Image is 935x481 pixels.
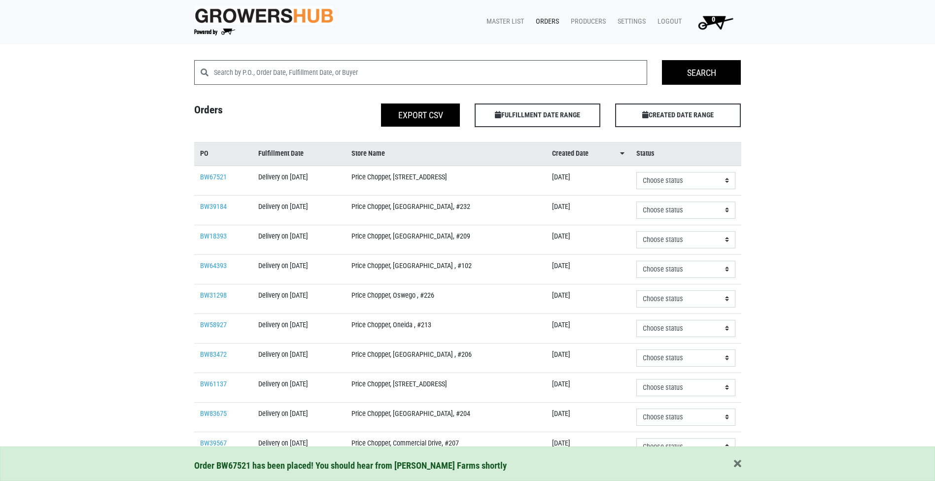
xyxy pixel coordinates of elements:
[252,373,346,402] td: Delivery on [DATE]
[200,173,227,181] a: BW67521
[346,373,546,402] td: Price Chopper, [STREET_ADDRESS]
[346,402,546,432] td: Price Chopper, [GEOGRAPHIC_DATA], #204
[546,225,630,254] td: [DATE]
[546,373,630,402] td: [DATE]
[546,166,630,196] td: [DATE]
[351,148,385,159] span: Store Name
[252,195,346,225] td: Delivery on [DATE]
[200,262,227,270] a: BW64393
[546,195,630,225] td: [DATE]
[252,402,346,432] td: Delivery on [DATE]
[475,103,600,127] span: FULFILLMENT DATE RANGE
[351,148,540,159] a: Store Name
[662,60,741,85] input: Search
[636,148,735,159] a: Status
[200,291,227,300] a: BW31298
[650,12,686,31] a: Logout
[693,12,737,32] img: Cart
[187,103,327,123] h4: Orders
[194,6,334,25] img: original-fc7597fdc6adbb9d0e2ae620e786d1a2.jpg
[563,12,610,31] a: Producers
[381,103,460,127] button: Export CSV
[194,459,741,473] div: Order BW67521 has been placed! You should hear from [PERSON_NAME] Farms shortly
[346,225,546,254] td: Price Chopper, [GEOGRAPHIC_DATA], #209
[200,321,227,329] a: BW58927
[686,12,741,32] a: 0
[546,402,630,432] td: [DATE]
[258,148,304,159] span: Fulfillment Date
[346,166,546,196] td: Price Chopper, [STREET_ADDRESS]
[200,148,208,159] span: PO
[200,232,227,240] a: BW18393
[252,313,346,343] td: Delivery on [DATE]
[615,103,741,127] span: CREATED DATE RANGE
[252,225,346,254] td: Delivery on [DATE]
[346,432,546,461] td: Price Chopper, Commercial Drive, #207
[546,313,630,343] td: [DATE]
[636,148,655,159] span: Status
[200,439,227,447] a: BW39567
[252,166,346,196] td: Delivery on [DATE]
[194,29,235,35] img: Powered by Big Wheelbarrow
[552,148,624,159] a: Created Date
[346,195,546,225] td: Price Chopper, [GEOGRAPHIC_DATA], #232
[712,15,715,24] span: 0
[200,148,246,159] a: PO
[252,254,346,284] td: Delivery on [DATE]
[546,254,630,284] td: [DATE]
[252,432,346,461] td: Delivery on [DATE]
[528,12,563,31] a: Orders
[346,254,546,284] td: Price Chopper, [GEOGRAPHIC_DATA] , #102
[346,284,546,313] td: Price Chopper, Oswego , #226
[200,350,227,359] a: BW83472
[610,12,650,31] a: Settings
[346,313,546,343] td: Price Chopper, Oneida , #213
[252,284,346,313] td: Delivery on [DATE]
[200,410,227,418] a: BW83675
[346,343,546,373] td: Price Chopper, [GEOGRAPHIC_DATA] , #206
[546,432,630,461] td: [DATE]
[546,343,630,373] td: [DATE]
[200,380,227,388] a: BW61137
[252,343,346,373] td: Delivery on [DATE]
[552,148,589,159] span: Created Date
[258,148,340,159] a: Fulfillment Date
[546,284,630,313] td: [DATE]
[200,203,227,211] a: BW39184
[479,12,528,31] a: Master List
[214,60,648,85] input: Search by P.O., Order Date, Fulfillment Date, or Buyer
